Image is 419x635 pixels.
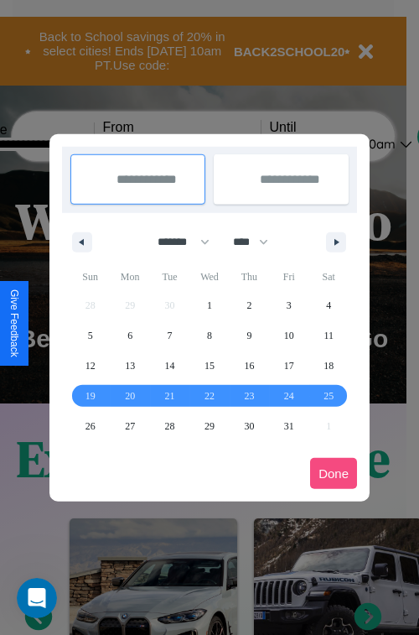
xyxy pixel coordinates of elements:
[309,263,349,290] span: Sat
[150,381,189,411] button: 21
[309,290,349,320] button: 4
[150,411,189,441] button: 28
[150,351,189,381] button: 14
[189,263,229,290] span: Wed
[230,320,269,351] button: 9
[309,381,349,411] button: 25
[70,263,110,290] span: Sun
[207,320,212,351] span: 8
[204,351,215,381] span: 15
[150,320,189,351] button: 7
[269,411,308,441] button: 31
[189,381,229,411] button: 22
[284,320,294,351] span: 10
[127,320,132,351] span: 6
[189,411,229,441] button: 29
[110,381,149,411] button: 20
[70,411,110,441] button: 26
[244,411,254,441] span: 30
[110,320,149,351] button: 6
[309,351,349,381] button: 18
[125,381,135,411] span: 20
[310,458,357,489] button: Done
[189,290,229,320] button: 1
[8,289,20,357] div: Give Feedback
[70,320,110,351] button: 5
[246,290,251,320] span: 2
[125,351,135,381] span: 13
[207,290,212,320] span: 1
[70,351,110,381] button: 12
[165,411,175,441] span: 28
[168,320,173,351] span: 7
[284,381,294,411] span: 24
[309,320,349,351] button: 11
[204,381,215,411] span: 22
[85,351,96,381] span: 12
[17,578,57,618] iframe: Intercom live chat
[70,381,110,411] button: 19
[125,411,135,441] span: 27
[189,320,229,351] button: 8
[269,263,308,290] span: Fri
[269,351,308,381] button: 17
[246,320,251,351] span: 9
[269,320,308,351] button: 10
[323,381,334,411] span: 25
[189,351,229,381] button: 15
[323,320,334,351] span: 11
[244,351,254,381] span: 16
[244,381,254,411] span: 23
[85,411,96,441] span: 26
[230,351,269,381] button: 16
[284,351,294,381] span: 17
[110,411,149,441] button: 27
[85,381,96,411] span: 19
[284,411,294,441] span: 31
[326,290,331,320] span: 4
[150,263,189,290] span: Tue
[110,351,149,381] button: 13
[204,411,215,441] span: 29
[287,290,292,320] span: 3
[230,263,269,290] span: Thu
[165,351,175,381] span: 14
[323,351,334,381] span: 18
[269,290,308,320] button: 3
[88,320,93,351] span: 5
[110,263,149,290] span: Mon
[230,381,269,411] button: 23
[269,381,308,411] button: 24
[230,411,269,441] button: 30
[165,381,175,411] span: 21
[230,290,269,320] button: 2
